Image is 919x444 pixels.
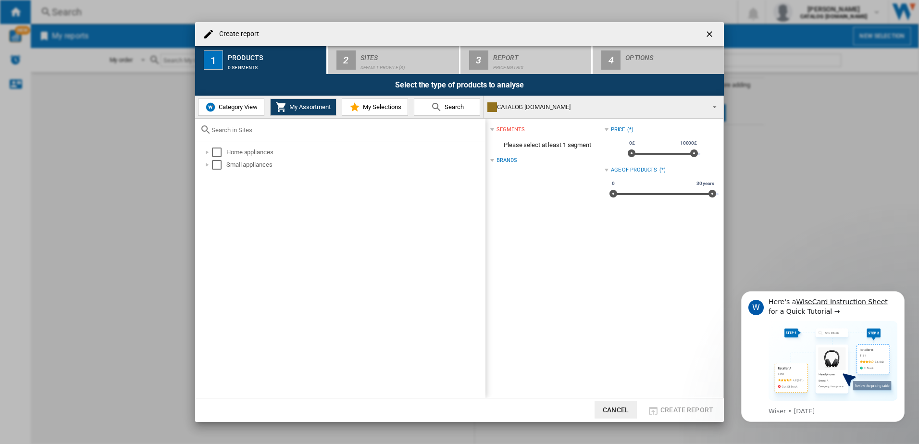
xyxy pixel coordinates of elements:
[705,29,716,41] ng-md-icon: getI18NText('BUTTONS.CLOSE_DIALOG')
[493,50,588,60] div: Report
[204,50,223,70] div: 1
[212,160,226,170] md-checkbox: Select
[628,139,636,147] span: 0£
[727,283,919,428] iframe: Intercom notifications message
[226,148,484,157] div: Home appliances
[342,99,408,116] button: My Selections
[601,50,621,70] div: 4
[497,126,524,134] div: segments
[414,99,480,116] button: Search
[212,148,226,157] md-checkbox: Select
[645,401,716,419] button: Create report
[487,100,704,114] div: CATALOG [DOMAIN_NAME]
[679,139,698,147] span: 10000£
[660,406,713,414] span: Create report
[497,157,517,164] div: Brands
[195,46,327,74] button: 1 Products 0 segments
[610,180,616,187] span: 0
[611,166,658,174] div: Age of products
[287,103,331,111] span: My Assortment
[625,50,720,60] div: Options
[198,99,264,116] button: Category View
[195,74,724,96] div: Select the type of products to analyse
[228,50,323,60] div: Products
[205,101,216,113] img: wiser-icon-blue.png
[214,29,259,39] h4: Create report
[701,25,720,44] button: getI18NText('BUTTONS.CLOSE_DIALOG')
[469,50,488,70] div: 3
[211,126,481,134] input: Search in Sites
[328,46,460,74] button: 2 Sites Default profile (8)
[360,50,455,60] div: Sites
[270,99,336,116] button: My Assortment
[336,50,356,70] div: 2
[493,60,588,70] div: Price Matrix
[695,180,716,187] span: 30 years
[216,103,258,111] span: Category View
[228,60,323,70] div: 0 segments
[460,46,593,74] button: 3 Report Price Matrix
[360,103,401,111] span: My Selections
[490,136,604,154] span: Please select at least 1 segment
[595,401,637,419] button: Cancel
[611,126,625,134] div: Price
[442,103,464,111] span: Search
[226,160,484,170] div: Small appliances
[593,46,724,74] button: 4 Options
[360,60,455,70] div: Default profile (8)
